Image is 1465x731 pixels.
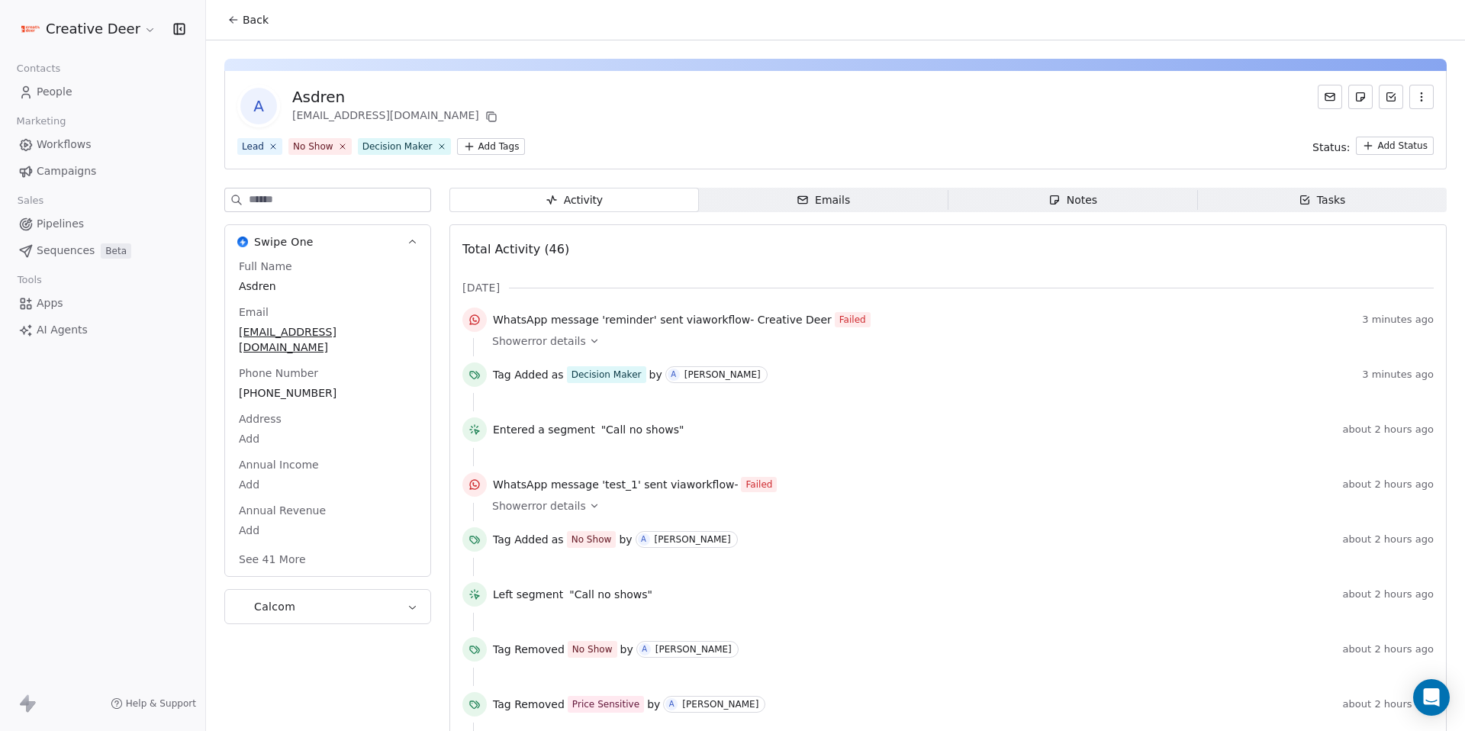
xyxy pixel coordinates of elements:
a: People [12,79,193,105]
button: Swipe OneSwipe One [225,225,430,259]
div: [PERSON_NAME] [655,644,732,655]
span: [DATE] [462,280,500,295]
span: by [649,367,662,382]
img: Logo%20CD1.pdf%20(1).png [21,20,40,38]
span: Campaigns [37,163,96,179]
span: as [552,532,564,547]
span: Calcom [254,599,295,614]
span: Status: [1312,140,1350,155]
div: A [641,533,646,546]
span: Phone Number [236,365,321,381]
span: People [37,84,72,100]
span: ' reminder ' sent via workflow - [493,312,832,327]
a: Help & Support [111,697,196,710]
img: Swipe One [237,237,248,247]
span: Swipe One [254,234,314,250]
div: A [642,643,647,655]
button: Back [218,6,278,34]
a: Showerror details [492,498,1423,514]
a: Showerror details [492,333,1423,349]
span: by [620,642,633,657]
span: AI Agents [37,322,88,338]
span: Annual Income [236,457,322,472]
div: Price Sensitive [572,697,639,711]
span: by [647,697,660,712]
span: "Call no shows" [601,422,684,437]
span: Full Name [236,259,295,274]
span: Workflows [37,137,92,153]
div: Emails [797,192,850,208]
a: AI Agents [12,317,193,343]
span: Creative Deer [46,19,140,39]
span: Tag Removed [493,642,565,657]
span: Email [236,304,272,320]
span: Failed [835,312,871,327]
span: [EMAIL_ADDRESS][DOMAIN_NAME] [239,324,417,355]
span: by [619,532,632,547]
a: Pipelines [12,211,193,237]
span: Sequences [37,243,95,259]
a: Workflows [12,132,193,157]
button: Add Status [1356,137,1434,155]
div: [EMAIL_ADDRESS][DOMAIN_NAME] [292,108,501,126]
span: about 2 hours ago [1343,698,1434,710]
span: Marketing [10,110,72,133]
span: ' test_1 ' sent via workflow - [493,477,738,492]
div: A [669,698,675,710]
span: Entered a segment [493,422,595,437]
div: Asdren [292,86,501,108]
div: A [671,369,676,381]
span: Beta [101,243,131,259]
span: Pipelines [37,216,84,232]
span: Back [243,12,269,27]
span: Show error details [492,498,586,514]
div: [PERSON_NAME] [684,369,761,380]
span: Tag Added [493,367,549,382]
button: See 41 More [230,546,315,573]
button: Add Tags [457,138,526,155]
a: Campaigns [12,159,193,184]
div: No Show [572,533,612,546]
div: Notes [1048,192,1097,208]
div: Decision Maker [362,140,433,153]
span: Annual Revenue [236,503,329,518]
div: [PERSON_NAME] [682,699,758,710]
span: Address [236,411,285,427]
span: Tag Added [493,532,549,547]
span: about 2 hours ago [1343,478,1434,491]
span: [PHONE_NUMBER] [239,385,417,401]
div: Open Intercom Messenger [1413,679,1450,716]
span: Show error details [492,333,586,349]
span: WhatsApp message [493,314,599,326]
span: Add [239,523,417,538]
span: Tools [11,269,48,291]
a: Apps [12,291,193,316]
span: about 2 hours ago [1343,423,1434,436]
span: Left segment [493,587,563,602]
span: as [552,367,564,382]
span: Sales [11,189,50,212]
button: Creative Deer [18,16,159,42]
span: 3 minutes ago [1362,314,1434,326]
span: A [240,88,277,124]
button: CalcomCalcom [225,590,430,623]
div: Decision Maker [572,368,642,382]
span: Add [239,431,417,446]
span: about 2 hours ago [1343,588,1434,601]
div: Lead [242,140,264,153]
div: [PERSON_NAME] [655,534,731,545]
div: No Show [572,642,613,656]
img: Calcom [237,601,248,612]
div: Tasks [1299,192,1346,208]
span: Tag Removed [493,697,565,712]
span: Apps [37,295,63,311]
span: 3 minutes ago [1362,369,1434,381]
a: SequencesBeta [12,238,193,263]
span: Contacts [10,57,67,80]
div: Swipe OneSwipe One [225,259,430,576]
span: WhatsApp message [493,478,599,491]
span: Help & Support [126,697,196,710]
span: Total Activity (46) [462,242,569,256]
span: "Call no shows" [569,587,652,602]
span: about 2 hours ago [1343,643,1434,655]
